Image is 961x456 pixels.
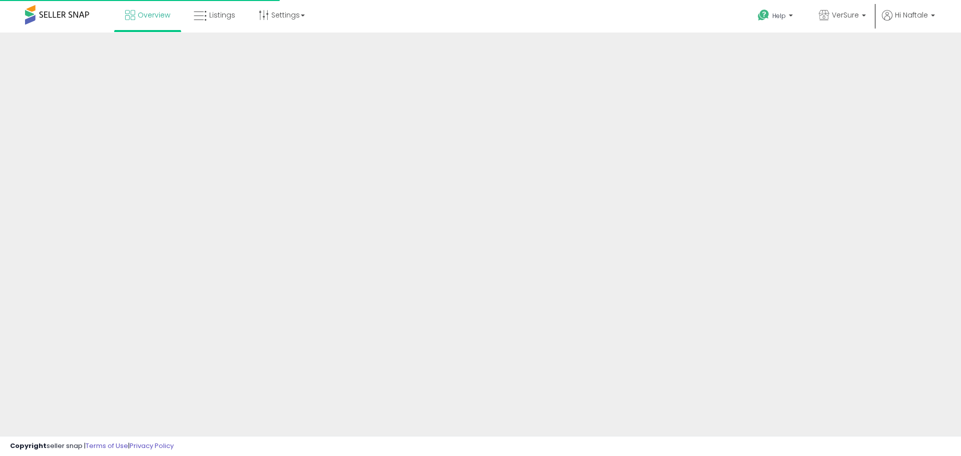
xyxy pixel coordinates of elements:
[10,441,174,451] div: seller snap | |
[757,9,770,22] i: Get Help
[130,441,174,450] a: Privacy Policy
[882,10,935,33] a: Hi Naftale
[209,10,235,20] span: Listings
[750,2,803,33] a: Help
[86,441,128,450] a: Terms of Use
[772,12,786,20] span: Help
[10,441,47,450] strong: Copyright
[895,10,928,20] span: Hi Naftale
[832,10,859,20] span: VerSure
[138,10,170,20] span: Overview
